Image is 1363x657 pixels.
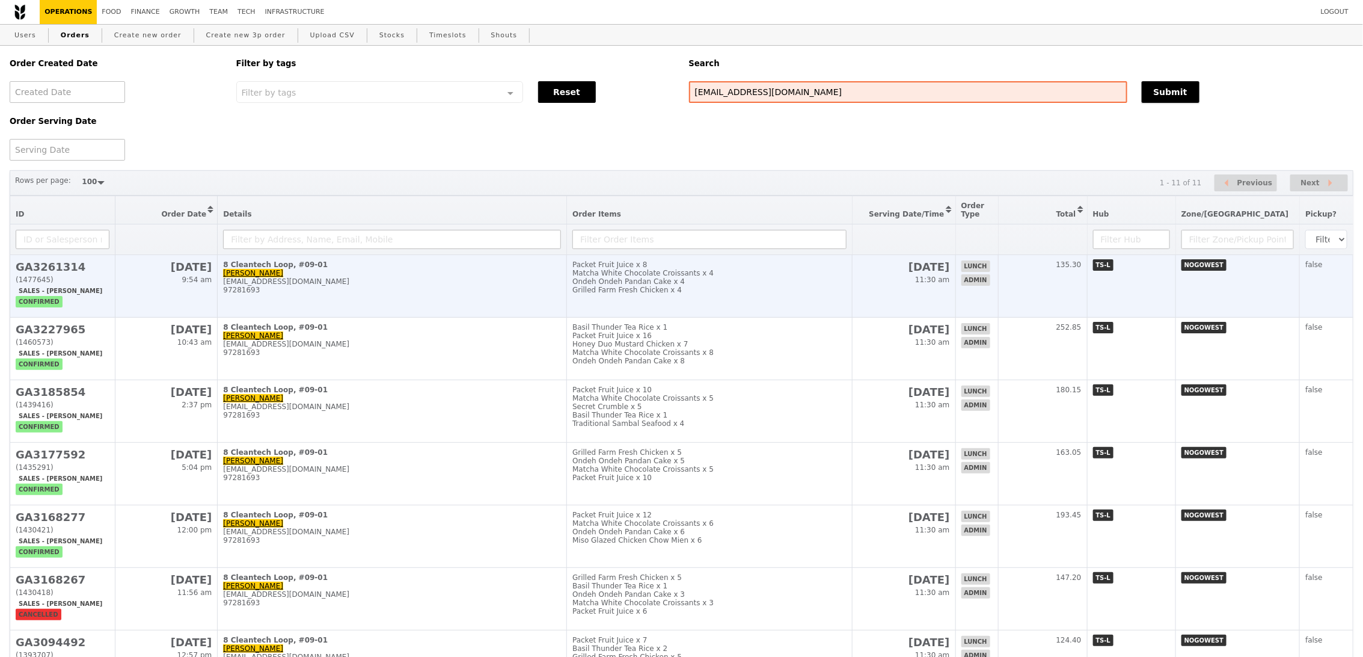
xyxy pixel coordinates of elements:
span: admin [961,337,990,348]
span: admin [961,274,990,286]
span: admin [961,399,990,411]
div: Packet Fruit Juice x 8 [572,261,847,269]
span: NOGOWEST [1181,384,1227,396]
div: (1430418) [16,588,109,597]
img: Grain logo [14,4,25,20]
span: lunch [961,386,990,397]
div: Packet Fruit Juice x 7 [572,636,847,644]
span: lunch [961,323,990,335]
div: Ondeh Ondeh Pandan Cake x 6 [572,528,847,536]
span: TS-L [1093,322,1114,333]
div: Grilled Farm Fresh Chicken x 4 [572,286,847,294]
span: cancelled [16,609,61,620]
div: Secret Crumble x 5 [572,403,847,411]
span: 11:30 am [915,463,949,472]
span: admin [961,525,990,536]
span: NOGOWEST [1181,510,1227,521]
span: confirmed [16,546,63,558]
h2: [DATE] [858,573,949,586]
div: Matcha White Chocolate Croissants x 5 [572,465,847,473]
div: Grilled Farm Fresh Chicken x 5 [572,573,847,582]
div: 8 Cleantech Loop, #09-01 [223,323,561,332]
button: Reset [538,81,596,103]
span: 124.40 [1056,636,1082,644]
span: Sales - [PERSON_NAME] [16,285,105,297]
div: (1430421) [16,526,109,534]
span: Zone/[GEOGRAPHIC_DATA] [1181,210,1289,218]
div: Packet Fruit Juice x 12 [572,511,847,519]
h2: GA3227965 [16,323,109,336]
div: Matcha White Chocolate Croissants x 6 [572,519,847,528]
a: [PERSON_NAME] [223,644,283,653]
span: false [1305,323,1323,332]
span: TS-L [1093,635,1114,646]
span: NOGOWEST [1181,572,1227,584]
h2: GA3177592 [16,448,109,461]
div: Basil Thunder Tea Rice x 1 [572,582,847,590]
a: [PERSON_NAME] [223,332,283,340]
a: [PERSON_NAME] [223,269,283,277]
span: admin [961,462,990,473]
h2: [DATE] [121,636,212,649]
div: 97281693 [223,536,561,544]
span: NOGOWEST [1181,635,1227,646]
span: 11:30 am [915,401,949,409]
div: (1460573) [16,338,109,347]
div: Traditional Sambal Seafood x 4 [572,419,847,428]
h2: [DATE] [858,323,949,336]
div: 97281693 [223,411,561,419]
div: [EMAIL_ADDRESS][DOMAIN_NAME] [223,590,561,599]
h2: [DATE] [858,636,949,649]
span: Order Items [572,210,621,218]
h2: [DATE] [121,386,212,398]
span: false [1305,636,1323,644]
span: Filter by tags [242,87,296,97]
span: Sales - [PERSON_NAME] [16,410,105,422]
a: Create new 3p order [201,25,290,46]
input: Created Date [10,81,125,103]
div: Ondeh Ondeh Pandan Cake x 3 [572,590,847,599]
label: Rows per page: [15,174,71,187]
div: 1 - 11 of 11 [1160,179,1201,187]
span: 12:00 pm [177,526,212,534]
span: 9:54 am [182,276,212,284]
span: 163.05 [1056,448,1082,457]
h5: Search [689,59,1354,68]
span: 11:56 am [177,588,212,597]
div: Packet Fruit Juice x 10 [572,473,847,482]
div: 8 Cleantech Loop, #09-01 [223,636,561,644]
div: 97281693 [223,599,561,607]
span: lunch [961,261,990,272]
span: NOGOWEST [1181,447,1227,458]
input: Filter Hub [1093,230,1170,249]
h2: [DATE] [858,511,949,523]
a: Create new order [109,25,186,46]
span: 252.85 [1056,323,1082,332]
span: NOGOWEST [1181,322,1227,333]
div: Basil Thunder Tea Rice x 2 [572,644,847,653]
div: Honey Duo Mustard Chicken x 7 [572,340,847,348]
input: ID or Salesperson name [16,230,109,249]
a: Shouts [486,25,522,46]
span: 5:04 pm [182,463,212,472]
a: Stocks [375,25,409,46]
span: lunch [961,636,990,647]
div: [EMAIL_ADDRESS][DOMAIN_NAME] [223,340,561,348]
span: TS-L [1093,447,1114,458]
h2: GA3094492 [16,636,109,649]
span: Sales - [PERSON_NAME] [16,348,105,359]
h2: GA3168277 [16,511,109,523]
span: 11:30 am [915,338,949,347]
h2: GA3185854 [16,386,109,398]
div: 8 Cleantech Loop, #09-01 [223,511,561,519]
div: (1477645) [16,276,109,284]
span: false [1305,261,1323,269]
span: Details [223,210,251,218]
div: 97281693 [223,348,561,357]
div: Matcha White Chocolate Croissants x 3 [572,599,847,607]
span: TS-L [1093,384,1114,396]
div: (1439416) [16,401,109,409]
span: confirmed [16,421,63,433]
span: 10:43 am [177,338,212,347]
a: Upload CSV [305,25,360,46]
